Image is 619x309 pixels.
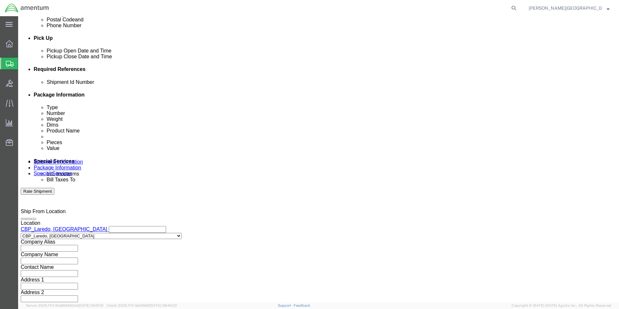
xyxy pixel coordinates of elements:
[107,303,177,307] span: Client: 2025.17.0-5dd568f
[150,303,177,307] span: [DATE] 08:44:20
[18,16,619,302] iframe: FS Legacy Container
[294,303,310,307] a: Feedback
[529,5,602,12] span: ROMAN TRUJILLO
[528,4,610,12] button: [PERSON_NAME][GEOGRAPHIC_DATA]
[512,303,611,308] span: Copyright © [DATE]-[DATE] Agistix Inc., All Rights Reserved
[26,303,104,307] span: Server: 2025.17.0-16a969492de
[5,3,49,13] img: logo
[78,303,104,307] span: [DATE] 09:51:12
[278,303,294,307] a: Support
